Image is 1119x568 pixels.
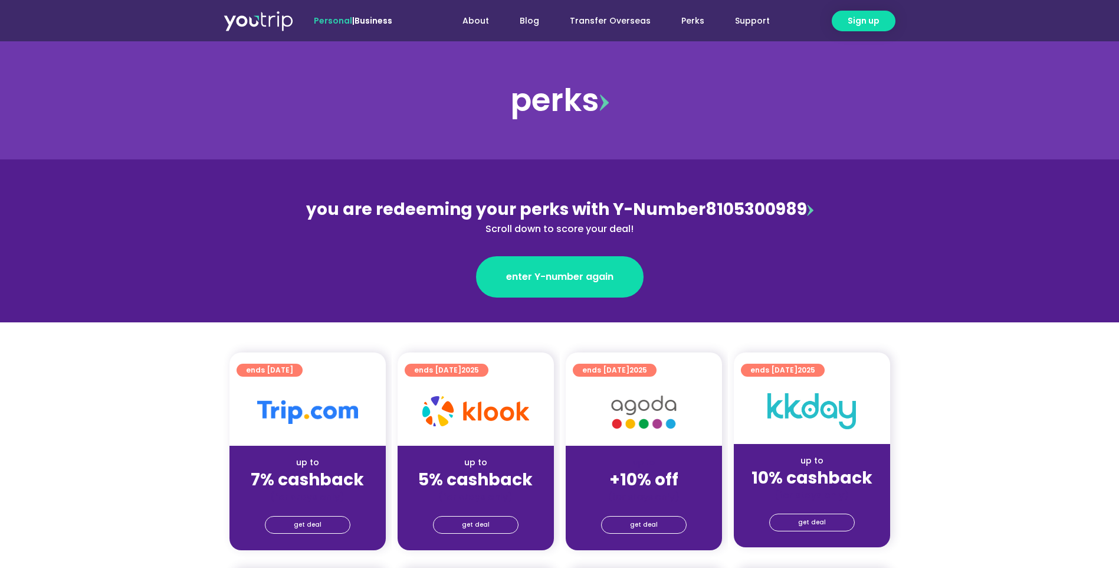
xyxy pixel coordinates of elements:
a: get deal [265,516,350,534]
span: 2025 [629,365,647,375]
a: About [447,10,504,32]
div: up to [239,456,376,469]
div: (for stays only) [407,491,544,503]
span: enter Y-number again [506,270,613,284]
div: (for stays only) [239,491,376,503]
span: ends [DATE] [414,364,479,377]
div: Scroll down to score your deal! [304,222,816,236]
span: ends [DATE] [582,364,647,377]
span: 2025 [798,365,815,375]
strong: 7% cashback [251,468,364,491]
span: Personal [314,15,352,27]
a: Sign up [832,11,895,31]
div: 8105300989 [304,197,816,236]
strong: 5% cashback [418,468,533,491]
a: Perks [666,10,720,32]
strong: 10% cashback [752,466,872,489]
span: get deal [798,514,826,531]
span: up to [633,456,655,468]
span: ends [DATE] [750,364,815,377]
a: Blog [504,10,554,32]
a: enter Y-number again [476,256,644,298]
a: get deal [769,514,855,531]
a: ends [DATE]2025 [573,364,657,377]
a: Support [720,10,785,32]
span: get deal [294,517,321,533]
span: ends [DATE] [246,364,293,377]
span: | [314,15,392,27]
div: up to [407,456,544,469]
div: (for stays only) [743,489,881,501]
nav: Menu [424,10,785,32]
a: ends [DATE]2025 [405,364,488,377]
a: get deal [433,516,519,534]
strong: +10% off [609,468,678,491]
span: get deal [630,517,658,533]
span: get deal [462,517,490,533]
span: you are redeeming your perks with Y-Number [306,198,705,221]
div: up to [743,455,881,467]
div: (for stays only) [575,491,713,503]
span: 2025 [461,365,479,375]
a: Business [355,15,392,27]
span: Sign up [848,15,880,27]
a: Transfer Overseas [554,10,666,32]
a: ends [DATE]2025 [741,364,825,377]
a: ends [DATE] [237,364,303,377]
a: get deal [601,516,687,534]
